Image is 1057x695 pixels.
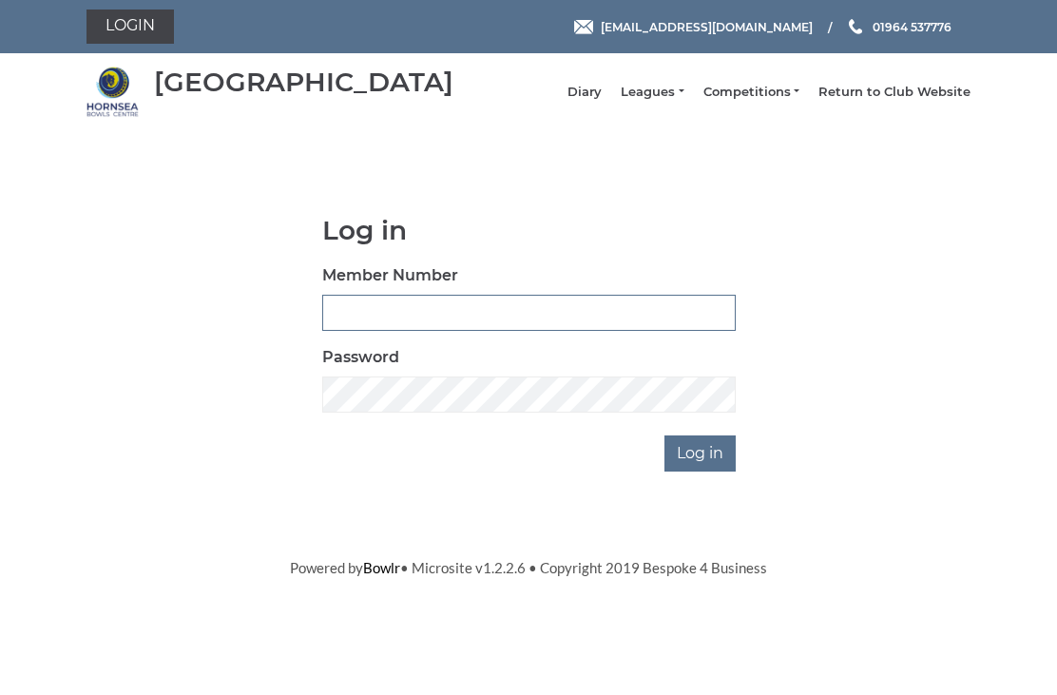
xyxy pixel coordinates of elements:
a: Return to Club Website [818,84,971,101]
div: [GEOGRAPHIC_DATA] [154,68,453,97]
img: Email [574,20,593,34]
a: Phone us 01964 537776 [846,18,951,36]
a: Login [86,10,174,44]
span: [EMAIL_ADDRESS][DOMAIN_NAME] [601,19,813,33]
label: Password [322,346,399,369]
img: Hornsea Bowls Centre [86,66,139,118]
a: Bowlr [363,559,400,576]
span: Powered by • Microsite v1.2.2.6 • Copyright 2019 Bespoke 4 Business [290,559,767,576]
a: Leagues [621,84,683,101]
a: Diary [567,84,602,101]
a: Email [EMAIL_ADDRESS][DOMAIN_NAME] [574,18,813,36]
span: 01964 537776 [873,19,951,33]
label: Member Number [322,264,458,287]
img: Phone us [849,19,862,34]
a: Competitions [703,84,799,101]
h1: Log in [322,216,736,245]
input: Log in [664,435,736,472]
